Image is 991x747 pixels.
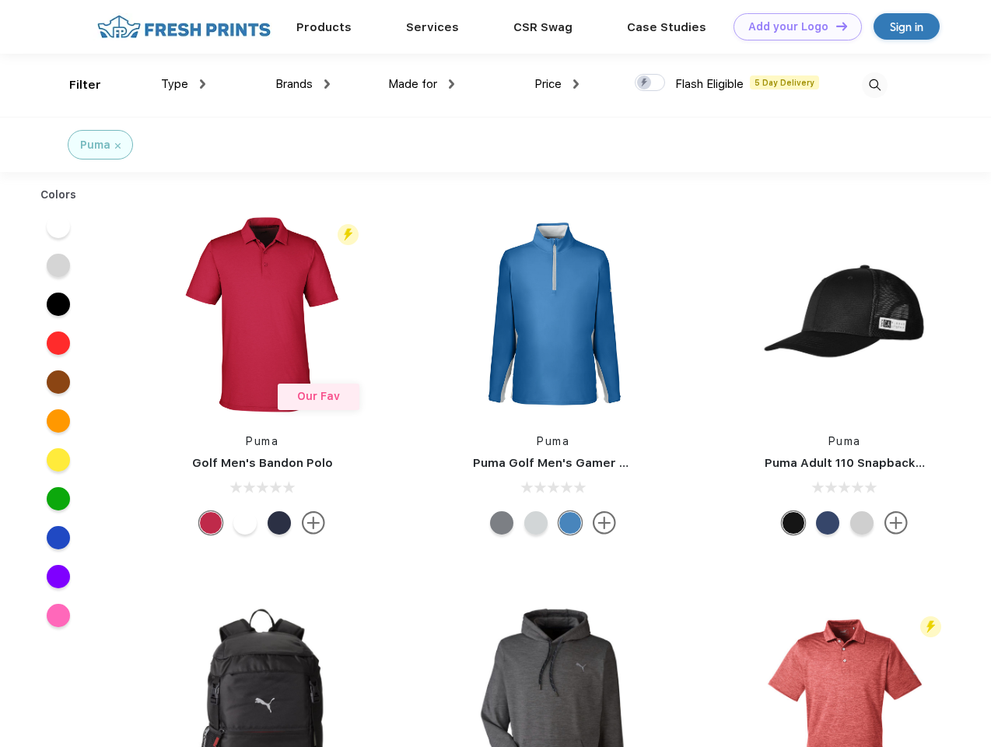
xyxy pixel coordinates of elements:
[828,435,861,447] a: Puma
[159,211,366,418] img: func=resize&h=266
[782,511,805,535] div: Pma Blk with Pma Blk
[675,77,744,91] span: Flash Eligible
[850,511,874,535] div: Quarry Brt Whit
[874,13,940,40] a: Sign in
[593,511,616,535] img: more.svg
[338,224,359,245] img: flash_active_toggle.svg
[513,20,573,34] a: CSR Swag
[302,511,325,535] img: more.svg
[297,390,340,402] span: Our Fav
[490,511,513,535] div: Quiet Shade
[388,77,437,91] span: Made for
[450,211,657,418] img: func=resize&h=266
[862,72,888,98] img: desktop_search.svg
[69,76,101,94] div: Filter
[192,456,333,470] a: Golf Men's Bandon Polo
[573,79,579,89] img: dropdown.png
[80,137,110,153] div: Puma
[920,616,941,637] img: flash_active_toggle.svg
[748,20,828,33] div: Add your Logo
[816,511,839,535] div: Peacoat with Qut Shd
[246,435,278,447] a: Puma
[884,511,908,535] img: more.svg
[115,143,121,149] img: filter_cancel.svg
[161,77,188,91] span: Type
[534,77,562,91] span: Price
[93,13,275,40] img: fo%20logo%202.webp
[200,79,205,89] img: dropdown.png
[473,456,719,470] a: Puma Golf Men's Gamer Golf Quarter-Zip
[524,511,548,535] div: High Rise
[233,511,257,535] div: Bright White
[29,187,89,203] div: Colors
[268,511,291,535] div: Navy Blazer
[296,20,352,34] a: Products
[275,77,313,91] span: Brands
[449,79,454,89] img: dropdown.png
[537,435,569,447] a: Puma
[890,18,923,36] div: Sign in
[324,79,330,89] img: dropdown.png
[836,22,847,30] img: DT
[559,511,582,535] div: Bright Cobalt
[741,211,948,418] img: func=resize&h=266
[199,511,222,535] div: Ski Patrol
[406,20,459,34] a: Services
[750,75,819,89] span: 5 Day Delivery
